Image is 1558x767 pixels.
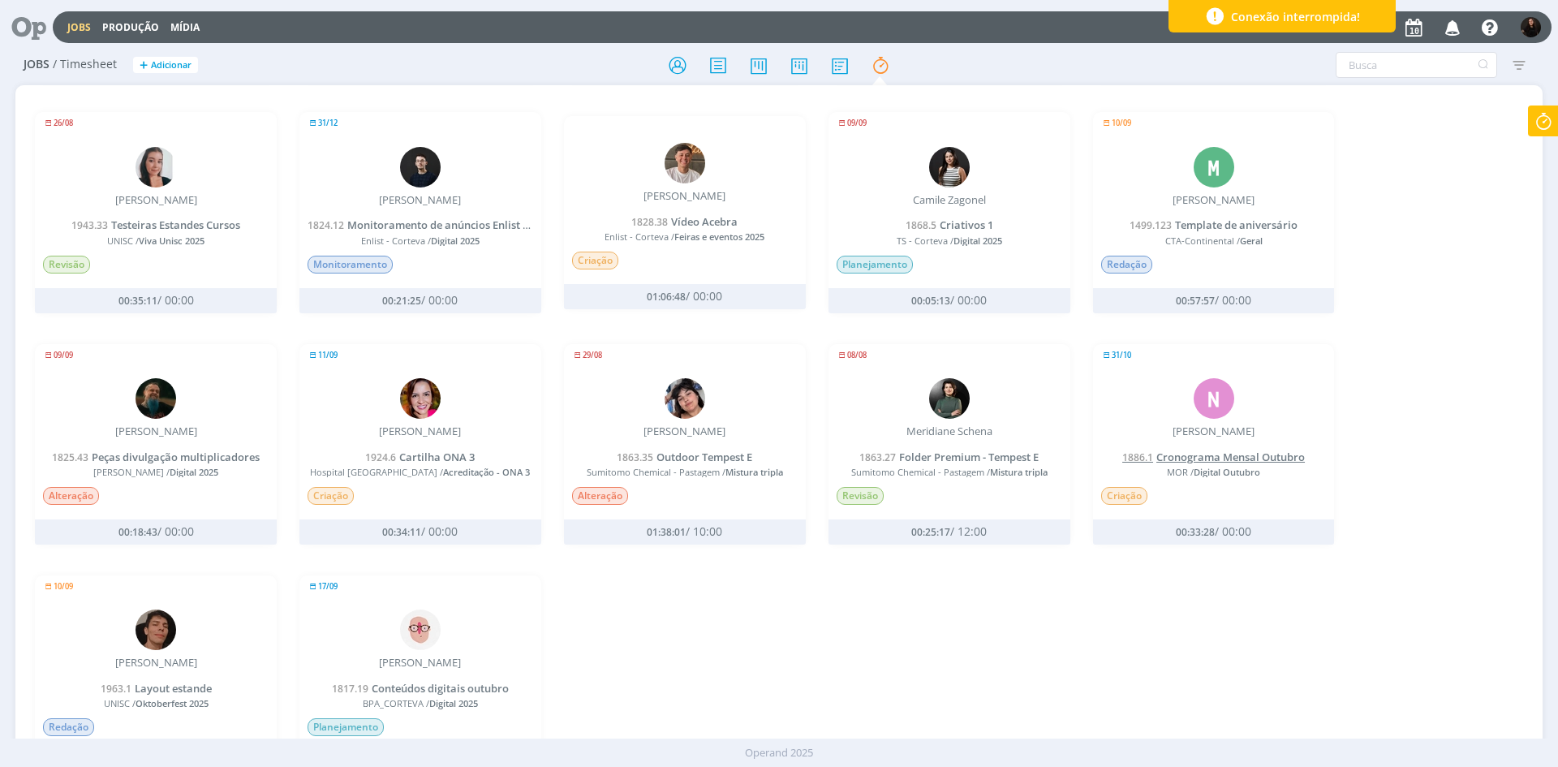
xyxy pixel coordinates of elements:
span: Conteúdos digitais outubro [372,681,509,696]
span: Sumitomo Chemical - Pastagem / [572,467,798,477]
div: / 00:00 [343,525,497,539]
span: Outdoor Tempest E [656,450,752,464]
span: Monitoramento [308,256,393,274]
div: [PERSON_NAME] [643,190,725,203]
span: Digital Outubro [1194,466,1260,478]
a: Jobs [67,20,91,34]
span: 31/12 [318,119,338,127]
div: Meridiane Schena [906,425,992,438]
div: / 00:00 [1137,525,1290,539]
span: Mistura tripla [725,466,783,478]
span: Testeiras Estandes Cursos [111,218,240,232]
span: Geral [1240,235,1263,247]
span: 00:18:43 [118,525,157,539]
button: Mídia [166,21,204,34]
span: 1863.27 [859,450,896,464]
span: Alteração [43,487,99,505]
span: 1868.5 [906,218,936,232]
div: / 00:00 [608,290,761,304]
span: 09/09 [847,119,867,127]
a: 1499.123Template de aniversário [1130,218,1298,232]
span: [PERSON_NAME] / [43,467,269,477]
span: 17/09 [318,583,338,590]
img: A [400,610,441,650]
div: / 12:00 [872,525,1026,539]
a: Produção [102,20,159,34]
img: T [665,143,705,183]
span: Cartilha ONA 3 [399,450,475,464]
span: Enlist - Corteva / [572,231,798,242]
span: UNISC / [43,235,269,246]
span: 00:21:25 [382,294,421,308]
span: Criação [1101,487,1147,505]
img: C [136,147,176,187]
span: Criativos 1 [940,218,993,232]
span: Hospital [GEOGRAPHIC_DATA] / [308,467,533,477]
button: Jobs [62,21,96,34]
span: Conexão interrompida! [1231,8,1360,25]
span: 1825.43 [52,450,88,464]
a: 1943.33Testeiras Estandes Cursos [71,218,240,232]
span: Template de aniversário [1175,218,1298,232]
a: 1868.5Criativos 1 [906,218,993,232]
span: Planejamento [837,256,913,274]
button: +Adicionar [133,57,198,74]
span: Digital 2025 [170,466,218,478]
span: Planejamento [308,718,384,736]
span: Alteração [572,487,628,505]
span: Viva Unisc 2025 [139,235,204,247]
div: [PERSON_NAME] [379,194,461,207]
div: / 00:00 [872,294,1026,308]
div: [PERSON_NAME] [643,425,725,438]
span: / Timesheet [53,58,117,71]
span: 1824.12 [308,218,344,232]
span: 26/08 [54,119,73,127]
span: Monitoramento de anúncios Enlist 2025 [347,218,545,232]
img: C [929,147,970,187]
span: 00:33:28 [1176,525,1215,539]
span: Digital 2025 [431,235,480,247]
div: [PERSON_NAME] [379,425,461,438]
span: CTA-Continental / [1101,235,1327,246]
span: Vídeo Acebra [671,214,738,229]
div: [PERSON_NAME] [115,425,197,438]
img: M [929,378,970,419]
span: Revisão [837,487,884,505]
div: N [1194,378,1234,419]
div: M [1194,147,1234,187]
a: 1817.19Conteúdos digitais outubro [332,681,509,696]
span: 00:35:11 [118,294,157,308]
a: 1863.35Outdoor Tempest E [617,450,752,464]
button: S [1520,13,1542,41]
span: 09/09 [54,351,73,359]
span: Digital 2025 [953,235,1002,247]
div: [PERSON_NAME] [115,194,197,207]
span: 08/08 [847,351,867,359]
img: P [136,610,176,650]
span: Jobs [24,58,49,71]
span: Cronograma Mensal Outubro [1156,450,1305,464]
span: 1817.19 [332,682,368,696]
span: 01:06:48 [647,290,686,304]
span: 31/10 [1112,351,1131,359]
a: 1863.27Folder Premium - Tempest E [859,450,1039,464]
img: C [400,147,441,187]
span: Enlist - Corteva / [308,235,533,246]
span: Criação [572,252,618,269]
span: 11/09 [318,351,338,359]
button: Produção [97,21,164,34]
div: / 00:00 [343,294,497,308]
span: UNISC / [43,698,269,709]
span: + [140,57,148,74]
span: Adicionar [151,60,192,71]
span: 00:34:11 [382,525,421,539]
span: 00:57:57 [1176,294,1215,308]
span: 1886.1 [1122,450,1153,464]
span: Layout estande [135,681,212,696]
span: Acreditação - ONA 3 [443,466,530,478]
span: Folder Premium - Tempest E [899,450,1039,464]
div: / 00:00 [79,294,232,308]
div: [PERSON_NAME] [115,657,197,670]
span: Peças divulgação multiplicadores [92,450,260,464]
div: Camile Zagonel [913,194,986,207]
